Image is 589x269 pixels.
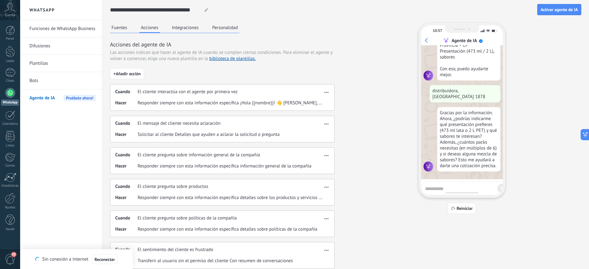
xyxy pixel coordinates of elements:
li: Funciones de WhatsApp Business [20,20,102,37]
span: Las acciones indican qué hacer al agente de IA cuando se cumplen ciertas condiciones. [110,50,282,56]
span: El cliente pregunta sobre información general de la compañía [138,152,260,158]
button: Reconectar [92,254,117,264]
span: Reconectar [95,257,115,262]
button: Reiniciar [448,203,476,214]
span: Para eliminar el agente y volver a comenzar, elige una nueva plantilla en la [110,50,332,62]
span: Hacer [115,195,138,201]
button: +Añadir acción [110,68,144,79]
div: Correo [1,164,19,168]
span: Responder siempre con esta información específica detalles sobre políticas de la compañía [138,226,317,232]
div: Leads [1,59,19,63]
a: Funciones de WhatsApp Business [29,20,96,37]
div: WhatsApp [1,100,19,106]
div: Ayuda [1,227,19,231]
div: Agente de IA [451,38,477,44]
div: Ajustes [1,206,19,210]
span: Responder siempre con esta información específica ¡Hola {{nombre}}! 👋 [PERSON_NAME], asistente [P... [138,100,323,106]
span: Cuando [115,184,138,190]
span: Hacer [115,100,138,106]
span: El mensaje del cliente necesita aclaración [138,120,221,127]
span: Cuando [115,247,138,253]
button: Fuentes [110,23,129,32]
a: Difusiones [29,37,96,55]
span: El cliente pregunta sobre productos [138,184,208,190]
button: Personalidad [211,23,240,32]
span: El cliente pregunta sobre políticas de la compañía [138,215,237,221]
div: Calendario [1,122,19,126]
li: Difusiones [20,37,102,55]
button: Acciones [139,23,160,33]
span: Responder siempre con esta información específica detalles sobre los productos y servicios releva... [138,195,323,201]
button: Integraciones [170,23,200,32]
span: Hacer [115,132,138,138]
span: Solicitar al cliente Detalles que ayuden a aclarar la solicitud o pregunta [138,132,279,138]
li: Bots [20,72,102,89]
span: Cuando [115,120,138,127]
li: Plantillas [20,55,102,72]
div: Panel [1,37,19,41]
span: Hacer [115,163,138,169]
span: Cuenta [5,13,15,17]
div: Estadísticas [1,184,19,188]
span: Transferir al usuario sin el permiso del cliente Con resumen de conversaciones [138,258,293,264]
span: Cuando [115,215,138,221]
span: + Añadir acción [113,72,141,76]
span: Agente de IA [29,89,55,107]
span: El sentimiento del cliente es frustrado [138,247,213,253]
span: Activar agente de IA [541,7,578,12]
div: distribuidora, [GEOGRAPHIC_DATA] 1878 [430,85,500,102]
a: Bots [29,72,96,89]
div: 10:37 [433,28,442,33]
span: Hacer [115,226,138,232]
a: biblioteca de plantillas. [209,56,256,62]
span: Pruébalo ahora! [64,95,96,101]
li: Agente de IA [20,89,102,106]
div: Sin conexión a Internet [35,254,117,264]
div: Gracias por la información. Ahora, ¿podrías indicarme qué presentación prefieres (473 ml lata o 2... [437,107,500,171]
img: agent icon [424,162,433,171]
span: 18 [11,252,16,257]
span: Cuando [115,152,138,158]
span: Responder siempre con esta información específica información general de la compañía [138,163,311,169]
button: Activar agente de IA [537,4,581,15]
span: Cuando [115,89,138,95]
span: El cliente interactúa con el agente por primera vez [138,89,238,95]
div: Listas [1,144,19,148]
a: Plantillas [29,55,96,72]
a: Agente de IAPruébalo ahora! [29,89,96,107]
h3: Acciones del agente de IA [110,41,335,48]
img: agent icon [424,71,433,80]
div: Chats [1,79,19,83]
span: Reiniciar [457,206,473,210]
